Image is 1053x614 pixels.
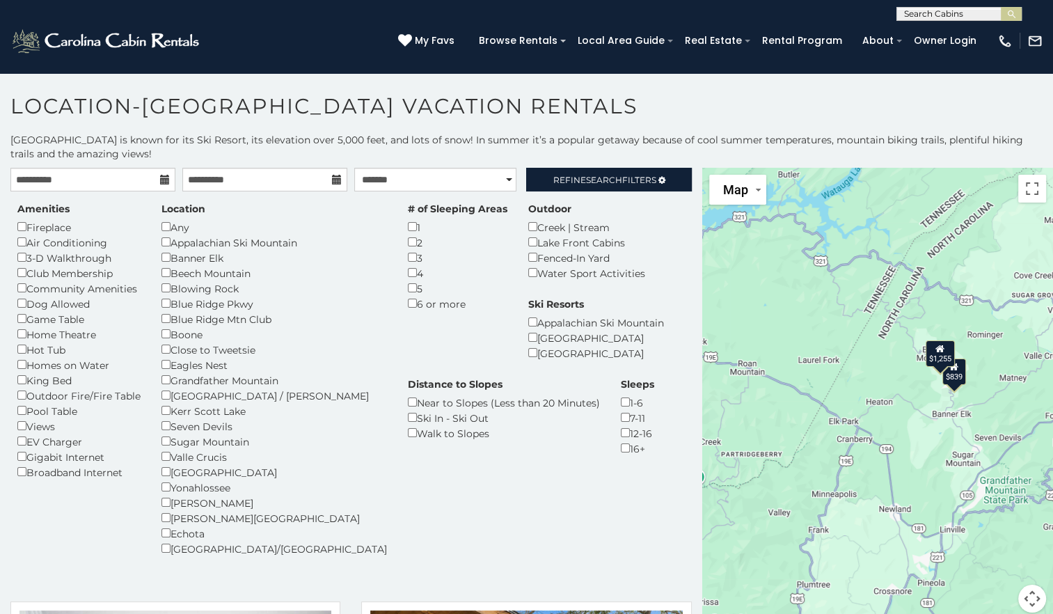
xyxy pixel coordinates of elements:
div: Blue Ridge Mtn Club [161,311,387,326]
div: 1-6 [621,395,654,410]
a: Local Area Guide [571,30,672,52]
a: Owner Login [907,30,983,52]
div: $839 [942,359,965,385]
div: Home Theatre [17,326,141,342]
div: [GEOGRAPHIC_DATA]/[GEOGRAPHIC_DATA] [161,541,387,556]
label: Sleeps [621,377,654,391]
div: Walk to Slopes [408,425,600,441]
div: Valle Crucis [161,449,387,464]
div: Creek | Stream [528,219,645,235]
div: Blue Ridge Pkwy [161,296,387,311]
div: Eagles Nest [161,357,387,372]
div: Community Amenities [17,281,141,296]
a: RefineSearchFilters [526,168,691,191]
div: 5 [408,281,507,296]
div: Fenced-In Yard [528,250,645,265]
div: Water Sport Activities [528,265,645,281]
div: King Bed [17,372,141,388]
div: 16+ [621,441,654,456]
div: Echota [161,526,387,541]
div: Any [161,219,387,235]
div: [GEOGRAPHIC_DATA] [528,330,664,345]
div: 12-16 [621,425,654,441]
span: Map [723,182,748,197]
div: Appalachian Ski Mountain [528,315,664,330]
div: Blowing Rock [161,281,387,296]
div: 3-D Walkthrough [17,250,141,265]
div: 2 [408,235,507,250]
div: Beech Mountain [161,265,387,281]
img: phone-regular-white.png [997,33,1013,49]
img: mail-regular-white.png [1027,33,1043,49]
div: Dog Allowed [17,296,141,311]
div: Seven Devils [161,418,387,434]
div: 4 [408,265,507,281]
div: Near to Slopes (Less than 20 Minutes) [408,395,600,410]
span: My Favs [415,33,454,48]
div: Boone [161,326,387,342]
label: Ski Resorts [528,297,584,311]
div: [GEOGRAPHIC_DATA] [161,464,387,480]
button: Change map style [709,175,766,205]
label: Distance to Slopes [408,377,502,391]
div: Pool Table [17,403,141,418]
label: # of Sleeping Areas [408,202,507,216]
div: EV Charger [17,434,141,449]
div: Lake Front Cabins [528,235,645,250]
div: 6 or more [408,296,507,311]
div: Grandfather Mountain [161,372,387,388]
img: White-1-2.png [10,27,203,55]
div: Air Conditioning [17,235,141,250]
div: Club Membership [17,265,141,281]
div: 3 [408,250,507,265]
div: Close to Tweetsie [161,342,387,357]
div: Ski In - Ski Out [408,410,600,425]
button: Map camera controls [1018,585,1046,613]
a: Browse Rentals [472,30,564,52]
div: Game Table [17,311,141,326]
div: Views [17,418,141,434]
div: Banner Elk [161,250,387,265]
div: Hot Tub [17,342,141,357]
label: Location [161,202,205,216]
div: Yonahlossee [161,480,387,495]
a: Real Estate [678,30,749,52]
div: [GEOGRAPHIC_DATA] / [PERSON_NAME] [161,388,387,403]
span: Search [586,175,622,185]
div: $1,255 [926,340,955,366]
div: 7-11 [621,410,654,425]
a: About [855,30,901,52]
div: [PERSON_NAME] [161,495,387,510]
div: Kerr Scott Lake [161,403,387,418]
a: Rental Program [755,30,849,52]
label: Outdoor [528,202,571,216]
div: Fireplace [17,219,141,235]
div: [PERSON_NAME][GEOGRAPHIC_DATA] [161,510,387,526]
div: Broadband Internet [17,464,141,480]
label: Amenities [17,202,70,216]
div: [GEOGRAPHIC_DATA] [528,345,664,361]
div: Appalachian Ski Mountain [161,235,387,250]
div: Sugar Mountain [161,434,387,449]
span: Refine Filters [553,175,656,185]
button: Toggle fullscreen view [1018,175,1046,203]
div: Gigabit Internet [17,449,141,464]
div: 1 [408,219,507,235]
div: Homes on Water [17,357,141,372]
a: My Favs [398,33,458,49]
div: Outdoor Fire/Fire Table [17,388,141,403]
